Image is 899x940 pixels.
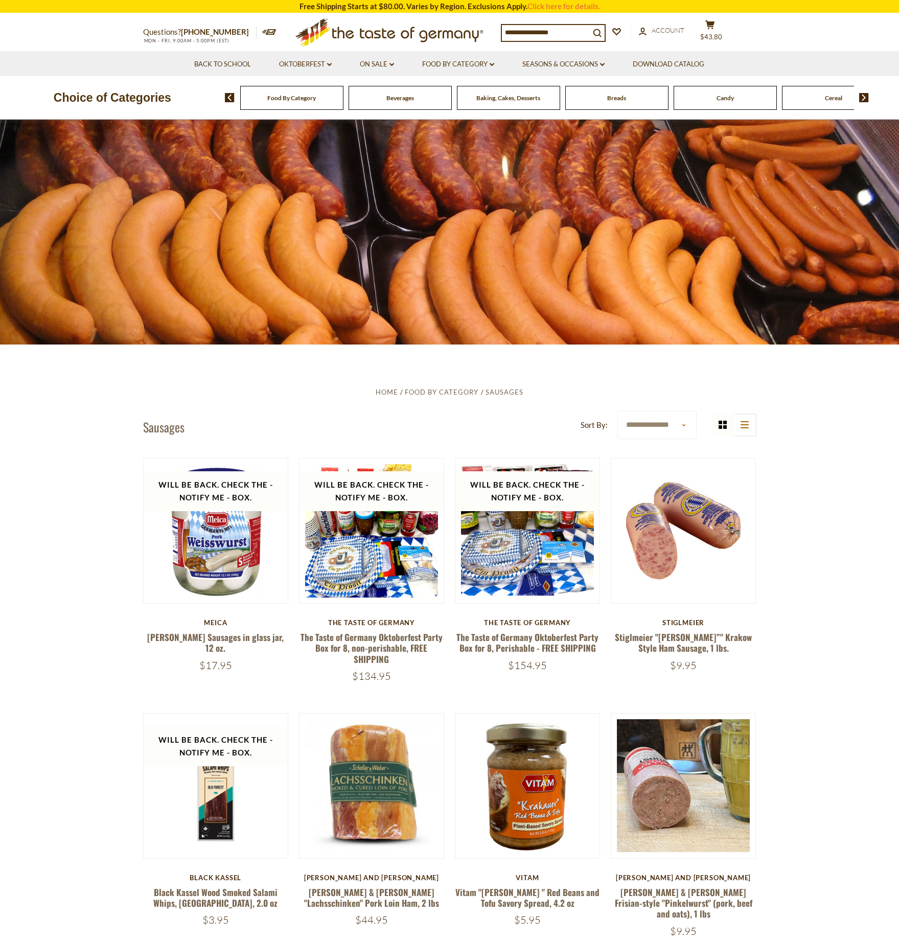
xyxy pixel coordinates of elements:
[611,618,756,627] div: Stiglmeier
[859,93,869,102] img: next arrow
[199,659,232,672] span: $17.95
[581,419,608,431] label: Sort By:
[825,94,842,102] a: Cereal
[670,659,697,672] span: $9.95
[143,874,289,882] div: Black Kassel
[181,27,249,36] a: [PHONE_NUMBER]
[143,26,257,39] p: Questions?
[301,631,443,666] a: The Taste of Germany Oktoberfest Party Box for 8, non-perishable, FREE SHIPPING
[476,94,540,102] a: Baking, Cakes, Desserts
[652,26,684,34] span: Account
[153,886,278,909] a: Black Kassel Wood Smoked Salami Whips, [GEOGRAPHIC_DATA], 2.0 oz
[143,38,230,43] span: MON - FRI, 9:00AM - 5:00PM (EST)
[299,458,444,603] img: The Taste of Germany Oktoberfest Party Box for 8, non-perishable, FREE SHIPPING
[615,631,752,654] a: Stiglmeier "[PERSON_NAME]”" Krakow Style Ham Sausage, 1 lbs.
[611,874,756,882] div: [PERSON_NAME] and [PERSON_NAME]
[455,886,600,909] a: Vitam "[PERSON_NAME] " Red Beans and Tofu Savory Spread, 4.2 oz
[386,94,414,102] a: Beverages
[147,631,284,654] a: [PERSON_NAME] Sausages in glass jar, 12 oz.
[455,618,601,627] div: The Taste of Germany
[143,618,289,627] div: Meica
[225,93,235,102] img: previous arrow
[527,2,600,11] a: Click here for details.
[611,714,756,858] img: Schaller & Weber Frisian-style "Pinkelwurst" (pork, beef and oats), 1 lbs
[717,94,734,102] a: Candy
[455,458,600,603] img: The Taste of Germany Oktoberfest Party Box for 8, Perishable - FREE SHIPPING
[486,388,523,396] a: Sausages
[194,59,251,70] a: Back to School
[355,913,388,926] span: $44.95
[633,59,704,70] a: Download Catalog
[144,714,288,858] img: Black Kassel Salami Whips Old Forest
[455,714,600,858] img: Vitam "Krakauer " Red Beans and Tofu Savory Spread, 4.2 oz
[508,659,547,672] span: $154.95
[143,419,185,434] h1: Sausages
[422,59,494,70] a: Food By Category
[700,33,722,41] span: $43.80
[376,388,398,396] a: Home
[695,20,726,45] button: $43.80
[607,94,626,102] a: Breads
[299,874,445,882] div: [PERSON_NAME] and [PERSON_NAME]
[455,874,601,882] div: Vitam
[304,886,439,909] a: [PERSON_NAME] & [PERSON_NAME] "Lachsschinken" Pork Loin Ham, 2 lbs
[456,631,598,654] a: The Taste of Germany Oktoberfest Party Box for 8, Perishable - FREE SHIPPING
[267,94,316,102] a: Food By Category
[670,925,697,937] span: $9.95
[615,886,752,921] a: [PERSON_NAME] & [PERSON_NAME] Frisian-style "Pinkelwurst" (pork, beef and oats), 1 lbs
[514,913,541,926] span: $5.95
[299,618,445,627] div: The Taste of Germany
[352,670,391,682] span: $134.95
[144,458,288,603] img: Meica Weisswurst Sausages in glass jar, 12 oz.
[611,458,756,603] img: Stiglmeier Krakaw Style Ham Sausage
[202,913,229,926] span: $3.95
[279,59,332,70] a: Oktoberfest
[299,714,444,858] img: Schaller & Weber "Lachsschinken" Pork Loin Ham, 2 lbs
[639,25,684,36] a: Account
[360,59,394,70] a: On Sale
[405,388,478,396] a: Food By Category
[522,59,605,70] a: Seasons & Occasions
